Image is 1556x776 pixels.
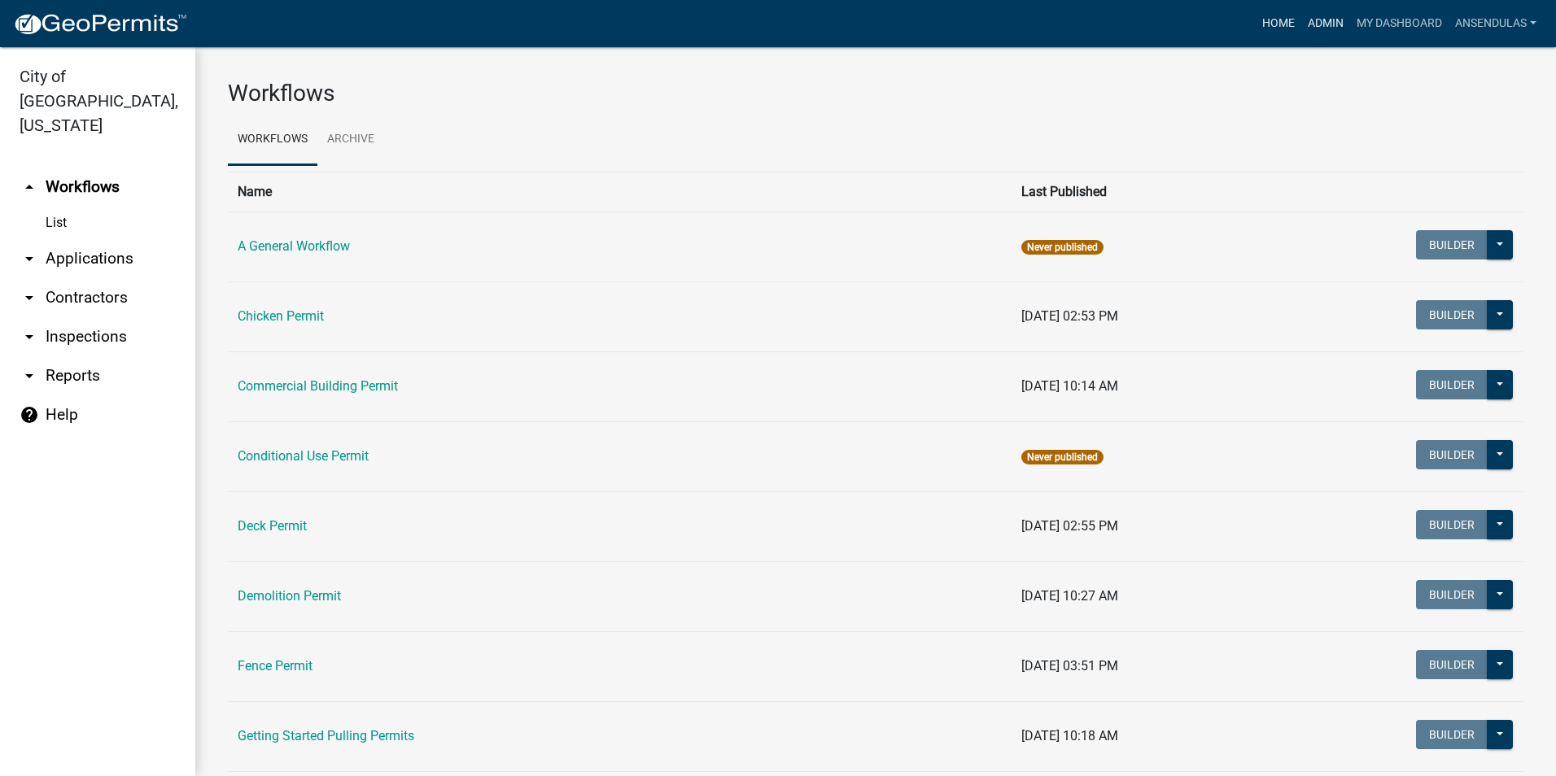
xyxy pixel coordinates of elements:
i: arrow_drop_down [20,288,39,307]
span: [DATE] 02:55 PM [1021,518,1118,534]
button: Builder [1416,370,1488,399]
i: arrow_drop_up [20,177,39,197]
button: Builder [1416,580,1488,609]
i: arrow_drop_down [20,366,39,386]
th: Last Published [1012,172,1265,211]
span: [DATE] 03:51 PM [1021,658,1118,674]
button: Builder [1416,650,1488,679]
span: Never published [1021,450,1104,464]
a: Commercial Building Permit [238,378,398,394]
span: [DATE] 10:14 AM [1021,378,1118,394]
span: [DATE] 02:53 PM [1021,308,1118,324]
a: Deck Permit [238,518,307,534]
a: Workflows [228,114,317,166]
a: ansendulas [1449,8,1543,39]
a: My Dashboard [1350,8,1449,39]
a: Home [1256,8,1301,39]
h3: Workflows [228,80,1523,107]
button: Builder [1416,300,1488,329]
i: arrow_drop_down [20,249,39,268]
button: Builder [1416,720,1488,749]
a: Admin [1301,8,1350,39]
button: Builder [1416,510,1488,539]
a: Fence Permit [238,658,313,674]
i: arrow_drop_down [20,327,39,347]
span: [DATE] 10:18 AM [1021,728,1118,743]
span: [DATE] 10:27 AM [1021,588,1118,604]
span: Never published [1021,240,1104,255]
a: Chicken Permit [238,308,324,324]
button: Builder [1416,440,1488,469]
a: A General Workflow [238,238,350,254]
a: Archive [317,114,384,166]
a: Getting Started Pulling Permits [238,728,414,743]
a: Conditional Use Permit [238,448,369,464]
th: Name [228,172,1012,211]
a: Demolition Permit [238,588,341,604]
button: Builder [1416,230,1488,259]
i: help [20,405,39,425]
